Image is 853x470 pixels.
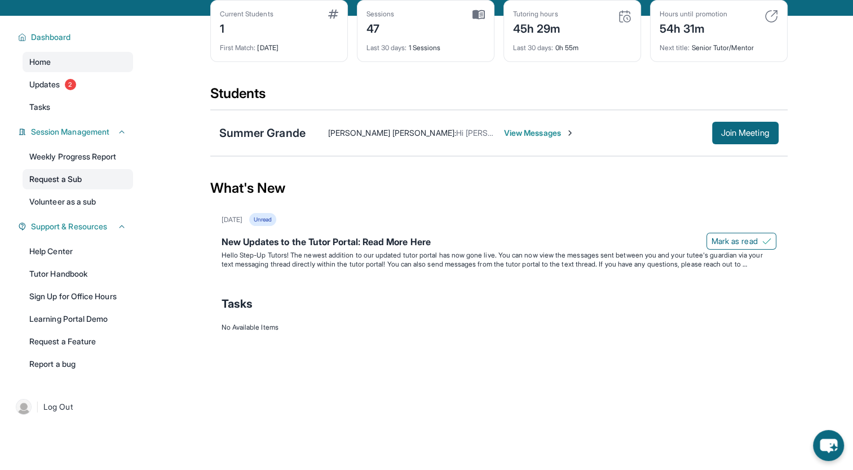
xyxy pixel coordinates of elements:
[222,251,776,269] p: Hello Step-Up Tutors! The newest addition to our updated tutor portal has now gone live. You can ...
[29,101,50,113] span: Tasks
[65,79,76,90] span: 2
[513,37,631,52] div: 0h 55m
[23,147,133,167] a: Weekly Progress Report
[23,354,133,374] a: Report a bug
[36,400,39,414] span: |
[513,19,561,37] div: 45h 29m
[23,331,133,352] a: Request a Feature
[456,128,577,138] span: Hi [PERSON_NAME] log in nha chị
[706,233,776,250] button: Mark as read
[16,399,32,415] img: user-img
[328,10,338,19] img: card
[29,79,60,90] span: Updates
[29,56,51,68] span: Home
[504,127,574,139] span: View Messages
[513,10,561,19] div: Tutoring hours
[513,43,554,52] span: Last 30 days :
[31,32,71,43] span: Dashboard
[31,221,107,232] span: Support & Resources
[565,128,574,138] img: Chevron-Right
[366,37,485,52] div: 1 Sessions
[220,19,273,37] div: 1
[222,296,253,312] span: Tasks
[220,43,256,52] span: First Match :
[222,235,776,251] div: New Updates to the Tutor Portal: Read More Here
[721,130,770,136] span: Join Meeting
[660,10,727,19] div: Hours until promotion
[220,10,273,19] div: Current Students
[26,32,126,43] button: Dashboard
[26,126,126,138] button: Session Management
[660,43,690,52] span: Next title :
[712,122,779,144] button: Join Meeting
[366,43,407,52] span: Last 30 days :
[23,309,133,329] a: Learning Portal Demo
[23,52,133,72] a: Home
[210,163,788,213] div: What's New
[618,10,631,23] img: card
[31,126,109,138] span: Session Management
[23,97,133,117] a: Tasks
[23,169,133,189] a: Request a Sub
[23,192,133,212] a: Volunteer as a sub
[762,237,771,246] img: Mark as read
[210,85,788,109] div: Students
[23,241,133,261] a: Help Center
[366,19,395,37] div: 47
[328,128,456,138] span: [PERSON_NAME] [PERSON_NAME] :
[222,215,242,224] div: [DATE]
[23,286,133,307] a: Sign Up for Office Hours
[813,430,844,461] button: chat-button
[366,10,395,19] div: Sessions
[23,74,133,95] a: Updates2
[660,19,727,37] div: 54h 31m
[220,37,338,52] div: [DATE]
[219,125,306,141] div: Summer Grande
[23,264,133,284] a: Tutor Handbook
[660,37,778,52] div: Senior Tutor/Mentor
[11,394,133,419] a: |Log Out
[26,221,126,232] button: Support & Resources
[764,10,778,23] img: card
[249,213,276,226] div: Unread
[472,10,485,20] img: card
[222,323,776,332] div: No Available Items
[43,401,73,413] span: Log Out
[711,236,758,247] span: Mark as read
